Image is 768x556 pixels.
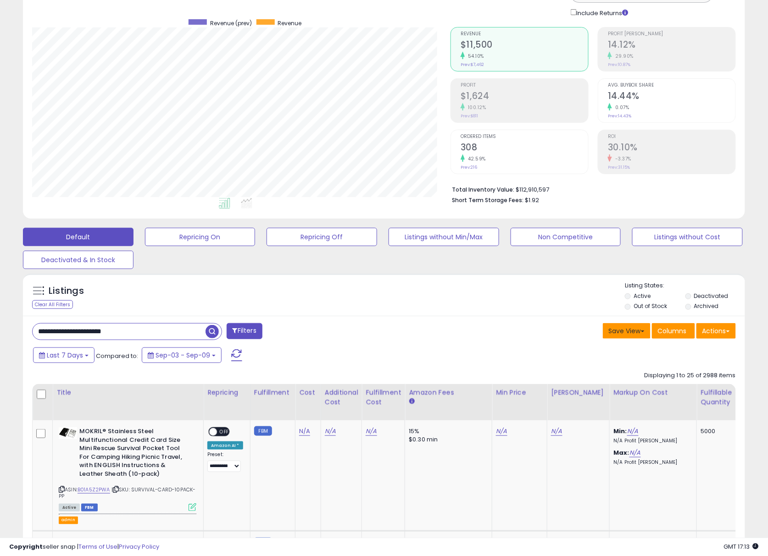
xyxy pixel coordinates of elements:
small: FBM [254,426,272,436]
small: 29.90% [612,53,634,60]
div: Additional Cost [325,388,358,407]
span: OFF [217,428,232,436]
button: Sep-03 - Sep-09 [142,347,222,363]
div: ASIN: [59,427,196,510]
div: Displaying 1 to 25 of 2988 items [645,371,736,380]
a: Terms of Use [78,542,117,551]
h2: 308 [461,142,588,154]
span: Ordered Items [461,134,588,139]
h2: 30.10% [608,142,735,154]
b: MOKRIL® Stainless Steel Multifunctional Credit Card Size Mini Rescue Survival Pocket Tool For Cam... [79,427,191,480]
span: $1.92 [525,196,539,204]
span: | SKU: SURVIVAL-CARD-10PACK-PP [59,486,196,500]
h2: 14.12% [608,39,735,52]
div: Amazon Fees [409,388,488,397]
img: 31bP7wQcgLL._SL40_.jpg [59,427,77,439]
button: Actions [696,323,736,339]
div: Clear All Filters [32,300,73,309]
label: Out of Stock [634,302,668,310]
button: Save View [603,323,651,339]
span: Last 7 Days [47,351,83,360]
span: Avg. Buybox Share [608,83,735,88]
small: -3.37% [612,155,631,162]
small: Prev: 216 [461,165,477,170]
button: Columns [652,323,695,339]
span: ROI [608,134,735,139]
a: N/A [299,427,310,436]
h5: Listings [49,285,84,297]
div: Preset: [207,451,243,472]
a: B01A5Z2PWA [78,486,110,494]
div: Fulfillment [254,388,291,397]
small: 42.59% [465,155,486,162]
span: Revenue [461,32,588,37]
span: FBM [81,504,98,512]
button: Last 7 Days [33,347,95,363]
a: N/A [496,427,507,436]
a: N/A [366,427,377,436]
p: N/A Profit [PERSON_NAME] [613,438,690,444]
small: 54.10% [465,53,484,60]
label: Active [634,292,651,300]
h2: $1,624 [461,91,588,103]
label: Deactivated [694,292,729,300]
a: N/A [627,427,638,436]
button: Repricing Off [267,228,377,246]
div: $0.30 min [409,435,485,444]
small: Prev: 31.15% [608,165,630,170]
a: N/A [551,427,562,436]
button: Filters [227,323,262,339]
div: Markup on Cost [613,388,693,397]
small: Amazon Fees. [409,397,414,406]
p: N/A Profit [PERSON_NAME] [613,459,690,466]
h2: $11,500 [461,39,588,52]
span: Columns [658,326,687,336]
span: Profit [PERSON_NAME] [608,32,735,37]
div: Fulfillment Cost [366,388,401,407]
small: Prev: $7,462 [461,62,484,67]
div: Include Returns [564,7,640,18]
div: Title [56,388,200,397]
strong: Copyright [9,542,43,551]
span: 2025-09-17 17:13 GMT [724,542,759,551]
li: $112,910,597 [452,183,729,194]
span: Revenue (prev) [210,19,252,27]
div: Min Price [496,388,543,397]
div: Cost [299,388,317,397]
button: admin [59,517,78,524]
div: 15% [409,427,485,435]
b: Total Inventory Value: [452,186,514,193]
th: The percentage added to the cost of goods (COGS) that forms the calculator for Min & Max prices. [610,384,697,420]
span: All listings currently available for purchase on Amazon [59,504,80,512]
small: 100.12% [465,104,486,111]
a: N/A [629,448,640,457]
small: Prev: 10.87% [608,62,630,67]
button: Deactivated & In Stock [23,251,134,269]
div: [PERSON_NAME] [551,388,606,397]
span: Revenue [278,19,302,27]
span: Compared to: [96,352,138,360]
p: Listing States: [625,281,745,290]
b: Min: [613,427,627,435]
span: Profit [461,83,588,88]
button: Repricing On [145,228,256,246]
div: Amazon AI * [207,441,243,450]
a: Privacy Policy [119,542,159,551]
div: 5000 [701,427,729,435]
label: Archived [694,302,719,310]
div: Fulfillable Quantity [701,388,732,407]
button: Default [23,228,134,246]
div: seller snap | | [9,543,159,551]
small: Prev: 14.43% [608,113,631,119]
button: Non Competitive [511,228,621,246]
b: Short Term Storage Fees: [452,196,523,204]
a: N/A [325,427,336,436]
b: Max: [613,448,629,457]
small: 0.07% [612,104,629,111]
button: Listings without Cost [632,228,743,246]
div: Repricing [207,388,246,397]
h2: 14.44% [608,91,735,103]
span: Sep-03 - Sep-09 [156,351,210,360]
button: Listings without Min/Max [389,228,499,246]
small: Prev: $811 [461,113,478,119]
